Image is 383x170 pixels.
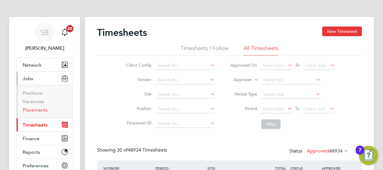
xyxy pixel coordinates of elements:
[359,150,361,158] div: 7
[17,85,73,118] div: Jobs
[117,147,167,153] span: 48934 Timesheets
[244,45,279,55] li: All Timesheets
[305,63,326,68] span: Select date
[322,27,362,36] button: New Timesheet
[225,77,252,83] label: Approver
[230,91,257,97] label: Period Type
[23,99,44,104] a: Vacancies
[156,90,215,99] input: Search for...
[23,122,48,128] span: Timesheets
[17,118,73,131] button: Timesheets
[261,76,321,84] input: Search for...
[23,163,48,168] span: Preferences
[305,106,326,112] span: Select date
[17,145,73,159] button: Reports
[124,120,151,126] label: Timesheet ID
[261,119,281,129] button: Filter
[294,61,301,69] span: To
[307,148,349,154] label: Approved
[17,132,73,145] button: Finance
[289,147,350,156] div: Status
[23,107,48,113] a: Placements
[156,61,215,70] input: Search for...
[124,106,151,111] label: Position
[156,76,215,84] input: Search for...
[23,149,40,155] span: Reports
[17,72,73,85] button: Jobs
[156,119,215,128] input: Search for...
[16,23,73,52] a: SB[PERSON_NAME]
[329,148,343,154] span: 48934
[59,23,71,42] a: 20
[124,62,151,68] label: Client Config
[262,106,284,112] span: Select date
[97,27,147,39] h2: Timesheets
[97,147,168,153] div: Showing
[230,62,257,68] label: Approved On
[230,106,257,111] label: Period
[261,90,321,99] input: Select one
[40,29,49,36] span: SB
[66,25,73,32] span: 20
[16,45,73,52] span: Sara Blatcher
[23,136,39,141] span: Finance
[17,58,73,71] button: Network
[23,76,33,81] span: Jobs
[23,90,42,96] a: Positions
[181,45,229,55] li: Timesheets I Follow
[156,105,215,113] input: Search for...
[359,146,378,165] button: Open Resource Center, 7 new notifications
[262,63,284,68] span: Select date
[117,147,128,153] span: 30 of
[124,91,151,97] label: Site
[124,77,151,82] label: Vendor
[23,62,42,68] span: Network
[294,105,301,112] span: To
